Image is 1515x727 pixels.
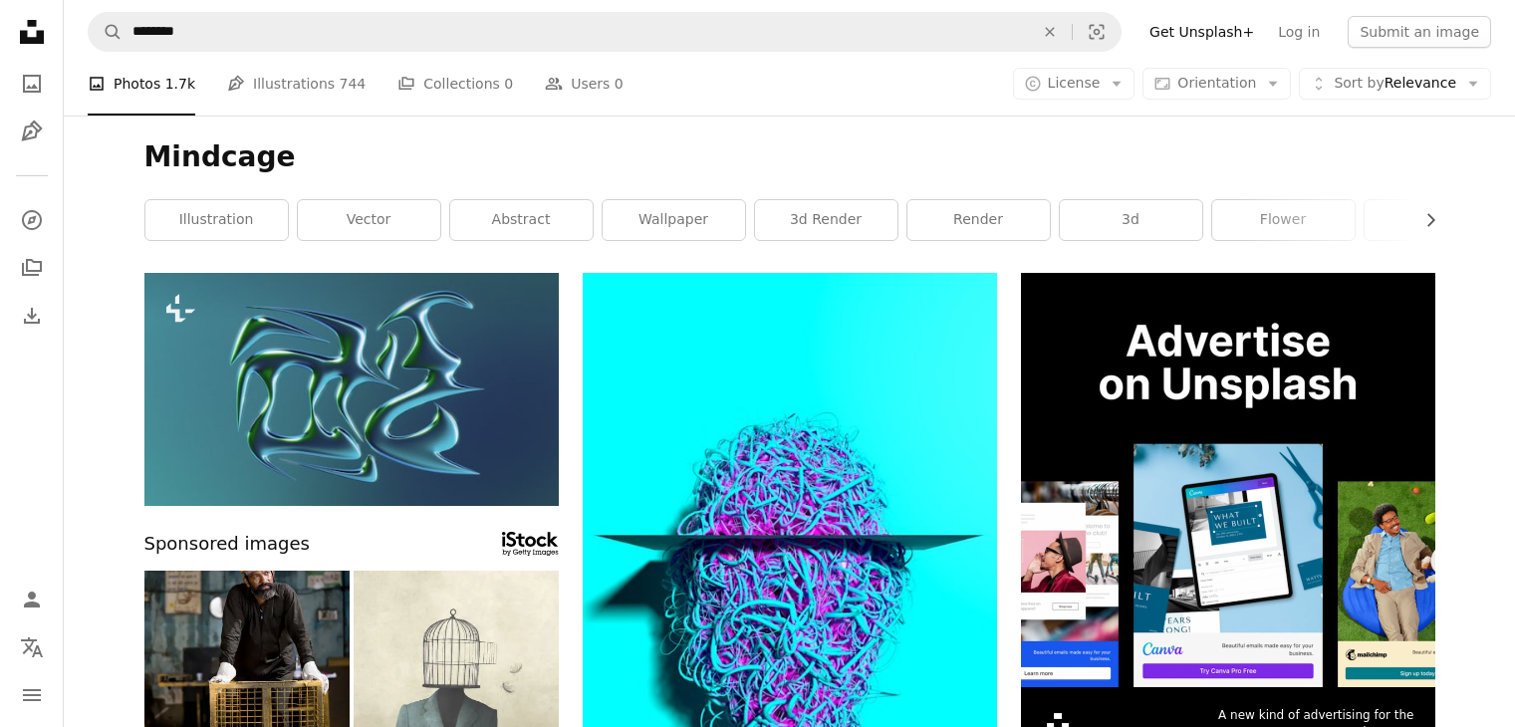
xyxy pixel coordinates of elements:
button: Sort byRelevance [1299,68,1491,100]
span: 0 [504,73,513,95]
span: Sponsored images [144,530,310,559]
a: Get Unsplash+ [1137,16,1266,48]
button: Clear [1028,13,1072,51]
img: Abstract 3D shapes shimmer in blue and green tones. [144,273,559,506]
button: License [1013,68,1136,100]
button: Visual search [1073,13,1121,51]
button: Submit an image [1348,16,1491,48]
a: abstract [450,200,593,240]
a: Abstract 3D shapes shimmer in blue and green tones. [144,379,559,397]
button: Search Unsplash [89,13,123,51]
a: wallpaper [603,200,745,240]
button: Menu [12,675,52,715]
a: render [907,200,1050,240]
span: Relevance [1334,74,1456,94]
a: Log in [1266,16,1332,48]
h1: Mindcage [144,139,1435,175]
form: Find visuals sitewide [88,12,1122,52]
a: Illustrations 744 [227,52,366,116]
span: Sort by [1334,75,1384,91]
a: Collections 0 [397,52,513,116]
a: Collections [12,248,52,288]
a: Illustrations [12,112,52,151]
a: a purple and white design [583,574,997,592]
a: Home — Unsplash [12,12,52,56]
a: brain [1365,200,1507,240]
button: Orientation [1142,68,1291,100]
a: Users 0 [545,52,624,116]
a: 3d [1060,200,1202,240]
a: Photos [12,64,52,104]
a: vector [298,200,440,240]
a: Log in / Sign up [12,580,52,619]
button: Language [12,627,52,667]
span: 0 [615,73,624,95]
img: file-1635990755334-4bfd90f37242image [1021,273,1435,687]
span: 744 [340,73,367,95]
a: Download History [12,296,52,336]
a: 3d render [755,200,897,240]
a: flower [1212,200,1355,240]
span: License [1048,75,1101,91]
a: illustration [145,200,288,240]
span: Orientation [1177,75,1256,91]
a: Explore [12,200,52,240]
button: scroll list to the right [1412,200,1435,240]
